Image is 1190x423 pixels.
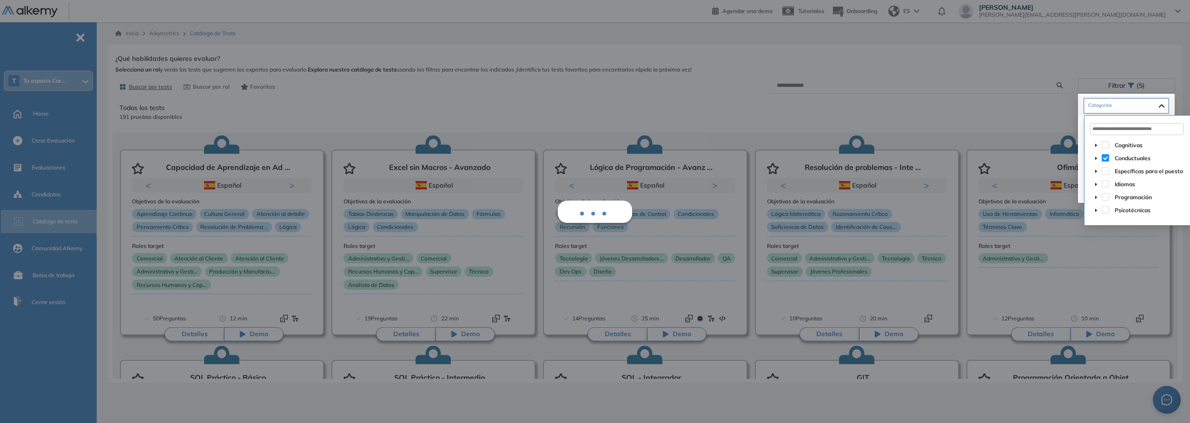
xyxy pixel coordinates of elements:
[1094,208,1098,213] span: caret-down
[1094,169,1098,174] span: caret-down
[1115,155,1150,162] span: Conductuales
[1094,195,1098,200] span: caret-down
[1094,143,1098,148] span: caret-down
[1113,152,1185,163] span: Conductuales
[1084,138,1169,153] div: Lenguaje
[1113,204,1185,215] span: Psicotécnicas
[1115,142,1143,149] span: Cognitivas
[1115,194,1152,201] span: Programación
[1094,156,1098,161] span: caret-down
[1115,168,1183,175] span: Específicas para el puesto
[1094,182,1098,187] span: caret-down
[1084,118,1169,133] div: Nivel
[1115,181,1135,188] span: Idiomas
[1113,191,1185,202] span: Programación
[1113,139,1185,150] span: Cognitivas
[1113,165,1185,176] span: Específicas para el puesto
[1115,207,1150,214] span: Psicotécnicas
[1113,178,1185,189] span: Idiomas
